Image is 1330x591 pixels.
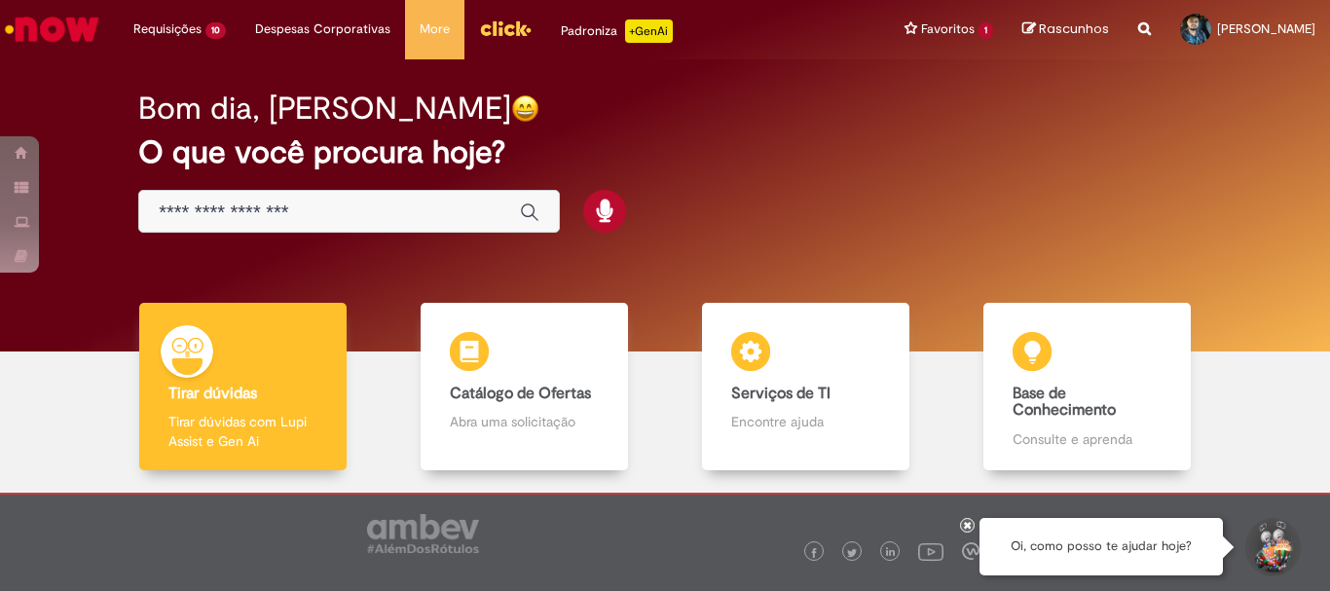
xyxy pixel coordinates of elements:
a: Catálogo de Ofertas Abra uma solicitação [384,303,665,471]
p: Abra uma solicitação [450,412,598,431]
a: Tirar dúvidas Tirar dúvidas com Lupi Assist e Gen Ai [102,303,384,471]
b: Catálogo de Ofertas [450,384,591,403]
img: logo_footer_twitter.png [847,548,857,558]
span: Despesas Corporativas [255,19,390,39]
a: Rascunhos [1022,20,1109,39]
img: click_logo_yellow_360x200.png [479,14,532,43]
div: Oi, como posso te ajudar hoje? [979,518,1223,575]
div: Padroniza [561,19,673,43]
p: Tirar dúvidas com Lupi Assist e Gen Ai [168,412,316,451]
button: Iniciar Conversa de Suporte [1242,518,1301,576]
b: Tirar dúvidas [168,384,257,403]
span: Requisições [133,19,202,39]
p: Encontre ajuda [731,412,879,431]
b: Serviços de TI [731,384,831,403]
img: logo_footer_linkedin.png [886,547,896,559]
span: Favoritos [921,19,975,39]
img: happy-face.png [511,94,539,123]
p: Consulte e aprenda [1013,429,1161,449]
b: Base de Conhecimento [1013,384,1116,421]
span: 10 [205,22,226,39]
span: 1 [979,22,993,39]
span: [PERSON_NAME] [1217,20,1315,37]
h2: O que você procura hoje? [138,135,1192,169]
span: More [420,19,450,39]
span: Rascunhos [1039,19,1109,38]
a: Serviços de TI Encontre ajuda [665,303,946,471]
img: logo_footer_workplace.png [962,542,979,560]
a: Base de Conhecimento Consulte e aprenda [946,303,1228,471]
h2: Bom dia, [PERSON_NAME] [138,92,511,126]
img: logo_footer_facebook.png [809,548,819,558]
p: +GenAi [625,19,673,43]
img: logo_footer_youtube.png [918,538,943,564]
img: ServiceNow [2,10,102,49]
img: logo_footer_ambev_rotulo_gray.png [367,514,479,553]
